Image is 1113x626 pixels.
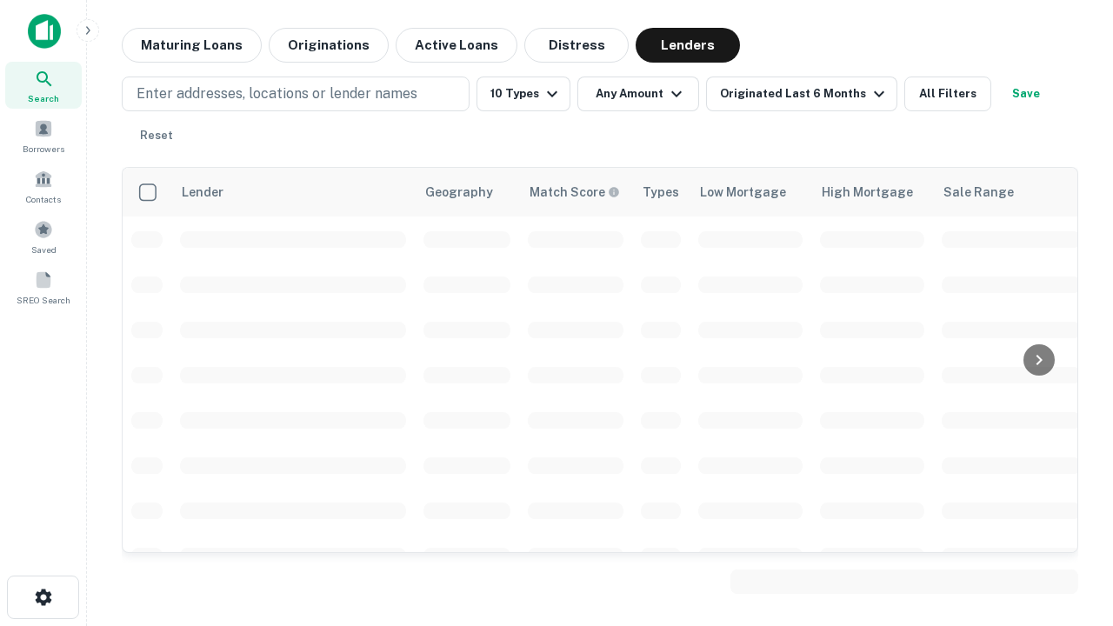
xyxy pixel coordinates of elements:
div: Sale Range [943,182,1014,203]
button: Active Loans [396,28,517,63]
th: Capitalize uses an advanced AI algorithm to match your search with the best lender. The match sco... [519,168,632,216]
span: Saved [31,243,57,256]
a: SREO Search [5,263,82,310]
div: Originated Last 6 Months [720,83,890,104]
button: Maturing Loans [122,28,262,63]
img: capitalize-icon.png [28,14,61,49]
a: Contacts [5,163,82,210]
span: Search [28,91,59,105]
span: Borrowers [23,142,64,156]
div: Types [643,182,679,203]
th: High Mortgage [811,168,933,216]
button: Enter addresses, locations or lender names [122,77,470,111]
button: Originated Last 6 Months [706,77,897,111]
button: Originations [269,28,389,63]
a: Search [5,62,82,109]
th: Types [632,168,690,216]
span: Contacts [26,192,61,206]
iframe: Chat Widget [1026,487,1113,570]
th: Geography [415,168,519,216]
p: Enter addresses, locations or lender names [137,83,417,104]
div: Geography [425,182,493,203]
div: Lender [182,182,223,203]
button: Reset [129,118,184,153]
th: Low Mortgage [690,168,811,216]
a: Borrowers [5,112,82,159]
button: All Filters [904,77,991,111]
button: Distress [524,28,629,63]
div: Low Mortgage [700,182,786,203]
span: SREO Search [17,293,70,307]
th: Lender [171,168,415,216]
a: Saved [5,213,82,260]
button: 10 Types [477,77,570,111]
div: High Mortgage [822,182,913,203]
button: Lenders [636,28,740,63]
button: Any Amount [577,77,699,111]
h6: Match Score [530,183,616,202]
div: Capitalize uses an advanced AI algorithm to match your search with the best lender. The match sco... [530,183,620,202]
button: Save your search to get updates of matches that match your search criteria. [998,77,1054,111]
th: Sale Range [933,168,1090,216]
